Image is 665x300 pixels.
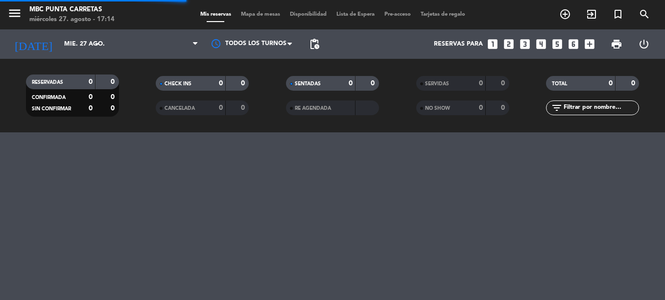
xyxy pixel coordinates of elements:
[434,41,483,48] span: Reservas para
[638,38,650,50] i: power_settings_new
[7,6,22,21] i: menu
[349,80,353,87] strong: 0
[611,38,622,50] span: print
[519,38,531,50] i: looks_3
[165,106,195,111] span: CANCELADA
[29,5,115,15] div: MBC Punta Carretas
[89,78,93,85] strong: 0
[295,81,321,86] span: SENTADAS
[551,38,564,50] i: looks_5
[425,81,449,86] span: SERVIDAS
[165,81,191,86] span: CHECK INS
[612,8,624,20] i: turned_in_not
[29,15,115,25] div: miércoles 27. agosto - 17:14
[551,102,563,114] i: filter_list
[7,6,22,24] button: menu
[32,80,63,85] span: RESERVADAS
[583,38,596,50] i: add_box
[7,33,59,55] i: [DATE]
[631,80,637,87] strong: 0
[535,38,547,50] i: looks_4
[639,8,650,20] i: search
[241,80,247,87] strong: 0
[567,38,580,50] i: looks_6
[32,95,66,100] span: CONFIRMADA
[309,38,320,50] span: pending_actions
[236,12,285,17] span: Mapa de mesas
[332,12,380,17] span: Lista de Espera
[479,104,483,111] strong: 0
[295,106,331,111] span: RE AGENDADA
[111,94,117,100] strong: 0
[380,12,416,17] span: Pre-acceso
[501,104,507,111] strong: 0
[371,80,377,87] strong: 0
[32,106,71,111] span: SIN CONFIRMAR
[241,104,247,111] strong: 0
[630,29,658,59] div: LOG OUT
[486,38,499,50] i: looks_one
[609,80,613,87] strong: 0
[111,105,117,112] strong: 0
[502,38,515,50] i: looks_two
[479,80,483,87] strong: 0
[111,78,117,85] strong: 0
[219,104,223,111] strong: 0
[559,8,571,20] i: add_circle_outline
[89,105,93,112] strong: 0
[425,106,450,111] span: NO SHOW
[416,12,470,17] span: Tarjetas de regalo
[195,12,236,17] span: Mis reservas
[563,102,639,113] input: Filtrar por nombre...
[89,94,93,100] strong: 0
[91,38,103,50] i: arrow_drop_down
[219,80,223,87] strong: 0
[552,81,567,86] span: TOTAL
[501,80,507,87] strong: 0
[586,8,597,20] i: exit_to_app
[285,12,332,17] span: Disponibilidad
